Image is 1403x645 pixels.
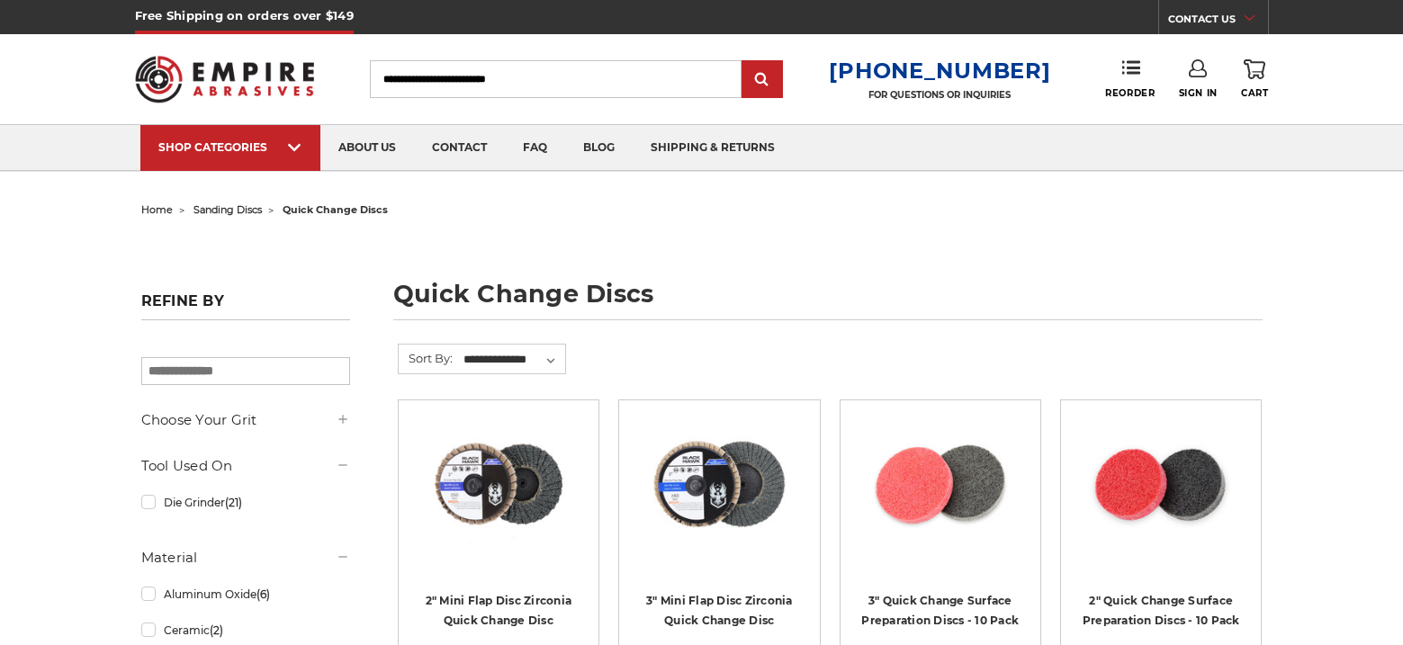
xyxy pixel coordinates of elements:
h1: quick change discs [393,282,1263,320]
a: Reorder [1105,59,1155,98]
a: CONTACT US [1168,9,1268,34]
h5: Material [141,547,350,569]
a: about us [320,125,414,171]
p: FOR QUESTIONS OR INQUIRIES [829,89,1050,101]
a: 2 inch surface preparation discs [1074,413,1248,587]
a: shipping & returns [633,125,793,171]
a: sanding discs [193,203,262,216]
span: (6) [256,587,270,601]
label: Sort By: [399,345,453,372]
h5: Choose Your Grit [141,409,350,431]
select: Sort By: [461,346,565,373]
span: Reorder [1105,87,1155,99]
img: Black Hawk Abrasives 2-inch Zirconia Flap Disc with 60 Grit Zirconia for Smooth Finishing [427,413,571,557]
img: BHA 3" Quick Change 60 Grit Flap Disc for Fine Grinding and Finishing [647,413,791,557]
span: (2) [210,623,223,637]
a: contact [414,125,505,171]
a: 2" Quick Change Surface Preparation Discs - 10 Pack [1083,594,1240,628]
span: Cart [1241,87,1268,99]
h5: Refine by [141,292,350,320]
img: Empire Abrasives [135,44,315,114]
a: 3" Quick Change Surface Preparation Discs - 10 Pack [861,594,1019,628]
a: Black Hawk Abrasives 2-inch Zirconia Flap Disc with 60 Grit Zirconia for Smooth Finishing [411,413,586,587]
a: 2" Mini Flap Disc Zirconia Quick Change Disc [426,594,572,628]
a: 3" Mini Flap Disc Zirconia Quick Change Disc [646,594,793,628]
input: Submit [744,62,780,98]
img: 2 inch surface preparation discs [1089,413,1233,557]
a: Die Grinder [141,487,350,518]
a: [PHONE_NUMBER] [829,58,1050,84]
a: faq [505,125,565,171]
a: blog [565,125,633,171]
img: 3 inch surface preparation discs [868,413,1012,557]
span: quick change discs [283,203,388,216]
span: Sign In [1179,87,1218,99]
span: (21) [225,496,242,509]
h5: Tool Used On [141,455,350,477]
a: 3 inch surface preparation discs [853,413,1028,587]
div: SHOP CATEGORIES [158,140,302,154]
a: Aluminum Oxide [141,578,350,610]
a: BHA 3" Quick Change 60 Grit Flap Disc for Fine Grinding and Finishing [632,413,806,587]
a: home [141,203,173,216]
a: Cart [1241,59,1268,99]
